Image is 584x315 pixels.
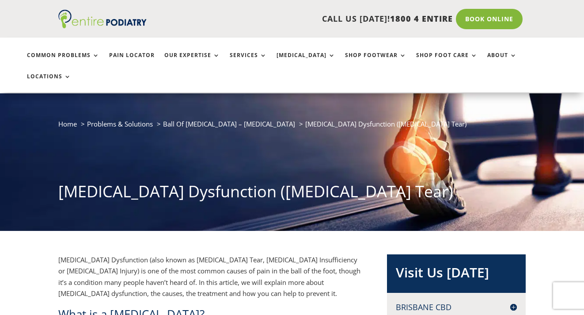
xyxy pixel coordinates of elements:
p: [MEDICAL_DATA] Dysfunction (also known as [MEDICAL_DATA] Tear, [MEDICAL_DATA] Insufficiency or [M... [58,254,361,306]
h4: Brisbane CBD [396,302,517,313]
a: Services [230,52,267,71]
p: CALL US [DATE]! [164,13,453,25]
h1: [MEDICAL_DATA] Dysfunction ([MEDICAL_DATA] Tear) [58,181,526,207]
a: Shop Footwear [345,52,406,71]
a: Pain Locator [109,52,155,71]
img: logo (1) [58,10,147,28]
nav: breadcrumb [58,118,526,136]
a: Ball Of [MEDICAL_DATA] – [MEDICAL_DATA] [163,119,295,128]
a: Locations [27,73,71,92]
a: Problems & Solutions [87,119,153,128]
span: [MEDICAL_DATA] Dysfunction ([MEDICAL_DATA] Tear) [305,119,466,128]
h2: Visit Us [DATE] [396,263,517,286]
a: Entire Podiatry [58,21,147,30]
span: 1800 4 ENTIRE [390,13,453,24]
a: About [487,52,517,71]
a: [MEDICAL_DATA] [277,52,335,71]
a: Book Online [456,9,523,29]
a: Shop Foot Care [416,52,478,71]
a: Common Problems [27,52,99,71]
a: Our Expertise [164,52,220,71]
a: Home [58,119,77,128]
